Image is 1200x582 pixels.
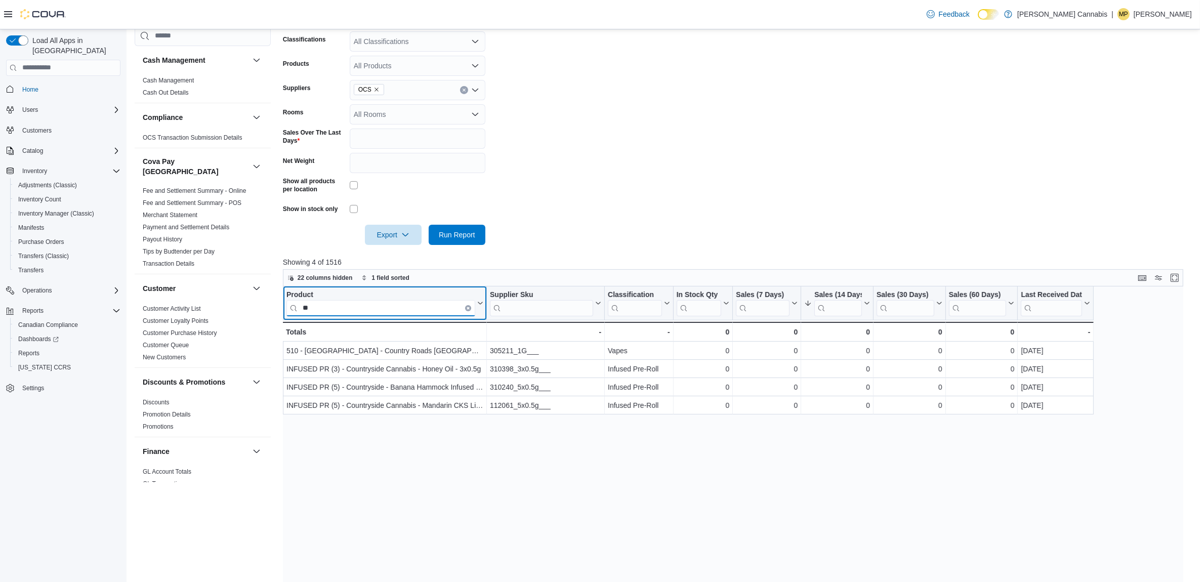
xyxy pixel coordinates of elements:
[18,284,56,297] button: Operations
[286,363,483,375] div: INFUSED PR (3) - Countryside Cannabis - Honey Oil - 3x0.5g
[18,104,42,116] button: Users
[490,363,601,375] div: 310398_3x0.5g___
[283,272,357,284] button: 22 columns hidden
[877,290,942,316] button: Sales (30 Days)
[18,83,120,96] span: Home
[1118,8,1130,20] div: Matt Pozdrowski
[143,235,182,242] a: Payout History
[14,361,75,373] a: [US_STATE] CCRS
[143,55,205,65] h3: Cash Management
[143,76,194,84] a: Cash Management
[18,145,47,157] button: Catalog
[358,85,371,95] span: OCS
[877,290,934,316] div: Sales (30 Days)
[18,181,77,189] span: Adjustments (Classic)
[18,349,39,357] span: Reports
[143,377,225,387] h3: Discounts & Promotions
[14,361,120,373] span: Washington CCRS
[143,112,183,122] h3: Compliance
[948,290,1014,316] button: Sales (60 Days)
[143,247,215,255] span: Tips by Budtender per Day
[949,399,1015,411] div: 0
[2,123,125,138] button: Customers
[143,423,174,430] a: Promotions
[251,160,263,172] button: Cova Pay [GEOGRAPHIC_DATA]
[877,399,942,411] div: 0
[143,446,170,456] h3: Finance
[18,335,59,343] span: Dashboards
[1021,399,1090,411] div: [DATE]
[736,399,798,411] div: 0
[286,290,483,316] button: ProductClear input
[490,326,601,338] div: -
[143,410,191,418] span: Promotion Details
[28,35,120,56] span: Load All Apps in [GEOGRAPHIC_DATA]
[471,37,479,46] button: Open list of options
[143,133,242,141] span: OCS Transaction Submission Details
[143,341,189,348] a: Customer Queue
[143,187,246,194] a: Fee and Settlement Summary - Online
[10,221,125,235] button: Manifests
[143,259,194,267] span: Transaction Details
[283,84,311,92] label: Suppliers
[608,290,670,316] button: Classification
[18,252,69,260] span: Transfers (Classic)
[877,363,942,375] div: 0
[814,290,862,300] div: Sales (14 Days)
[439,230,475,240] span: Run Report
[877,345,942,357] div: 0
[736,326,798,338] div: 0
[948,290,1006,316] div: Sales (60 Days)
[676,399,729,411] div: 0
[286,399,483,411] div: INFUSED PR (5) - Countryside Cannabis - Mandarin CKS Live Resin Infused - 5x0.5g
[676,290,721,316] div: In Stock Qty
[135,74,271,102] div: Cash Management
[804,381,870,393] div: 0
[948,290,1006,300] div: Sales (60 Days)
[22,86,38,94] span: Home
[143,305,201,312] a: Customer Activity List
[1021,326,1090,338] div: -
[143,112,249,122] button: Compliance
[365,225,422,245] button: Export
[608,290,662,300] div: Classification
[14,347,44,359] a: Reports
[143,211,197,218] a: Merchant Statement
[676,326,729,338] div: 0
[804,290,870,316] button: Sales (14 Days)
[608,290,662,316] div: Classification
[804,399,870,411] div: 0
[18,363,71,371] span: [US_STATE] CCRS
[923,4,974,24] a: Feedback
[6,78,120,422] nav: Complex example
[877,381,942,393] div: 0
[143,186,246,194] span: Fee and Settlement Summary - Online
[143,316,209,324] span: Customer Loyalty Points
[14,333,120,345] span: Dashboards
[490,290,593,300] div: Supplier Sku
[143,198,241,206] span: Fee and Settlement Summary - POS
[286,290,475,300] div: Product
[14,179,120,191] span: Adjustments (Classic)
[135,302,271,367] div: Customer
[608,326,670,338] div: -
[949,363,1015,375] div: 0
[18,305,120,317] span: Reports
[18,104,120,116] span: Users
[143,398,170,405] a: Discounts
[143,341,189,349] span: Customer Queue
[143,328,217,337] span: Customer Purchase History
[143,480,187,487] a: GL Transactions
[20,9,66,19] img: Cova
[948,326,1014,338] div: 0
[283,177,346,193] label: Show all products per location
[14,236,68,248] a: Purchase Orders
[18,84,43,96] a: Home
[22,286,52,295] span: Operations
[676,290,721,300] div: In Stock Qty
[143,89,189,96] a: Cash Out Details
[143,467,191,475] span: GL Account Totals
[135,184,271,273] div: Cova Pay [GEOGRAPHIC_DATA]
